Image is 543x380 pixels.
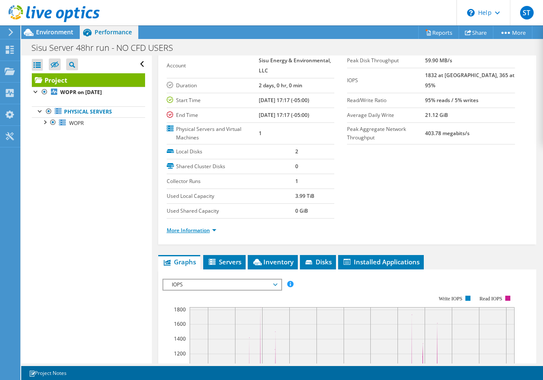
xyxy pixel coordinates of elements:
h1: Sisu Server 48hr run - NO CFD USERS [28,43,186,53]
label: Used Shared Capacity [167,207,295,215]
span: Inventory [252,258,294,266]
b: 2 days, 0 hr, 0 min [259,82,302,89]
span: Disks [304,258,332,266]
text: 1200 [174,350,186,357]
b: 1832 at [GEOGRAPHIC_DATA], 365 at 95% [425,72,515,89]
span: Performance [95,28,132,36]
a: Project Notes [23,368,73,378]
label: Peak Aggregate Network Throughput [347,125,425,142]
text: 1400 [174,335,186,342]
a: WOPR [32,117,145,128]
b: 21.12 GiB [425,111,448,119]
text: Write IOPS [439,296,462,302]
text: 1600 [174,320,186,327]
text: 1800 [174,306,186,313]
b: WOPR on [DATE] [60,89,102,96]
span: IOPS [168,280,277,290]
label: Physical Servers and Virtual Machines [167,125,259,142]
a: Physical Servers [32,106,145,117]
label: Collector Runs [167,177,295,186]
a: More Information [167,227,216,234]
label: Local Disks [167,147,295,156]
label: Peak Disk Throughput [347,56,425,65]
a: Share [459,26,493,39]
b: Sisu Energy & Environmental, LLC [259,57,331,74]
label: Read/Write Ratio [347,96,425,105]
label: Used Local Capacity [167,192,295,200]
a: More [493,26,532,39]
b: 3.99 TiB [295,192,314,200]
span: Installed Applications [342,258,420,266]
span: Servers [207,258,241,266]
text: Read IOPS [479,296,502,302]
label: Start Time [167,96,259,105]
b: 1 [295,178,298,185]
b: 0 [295,163,298,170]
label: End Time [167,111,259,119]
b: 1 [259,130,262,137]
label: Shared Cluster Disks [167,162,295,171]
label: Duration [167,81,259,90]
b: 95% reads / 5% writes [425,97,479,104]
a: Project [32,73,145,87]
span: WOPR [69,119,84,127]
b: [DATE] 17:17 (-05:00) [259,111,309,119]
a: WOPR on [DATE] [32,87,145,98]
label: Account [167,61,259,70]
a: Reports [418,26,459,39]
b: 403.78 megabits/s [425,130,470,137]
span: Environment [36,28,73,36]
svg: \n [467,9,475,17]
b: 59.90 MB/s [425,57,452,64]
b: 2 [295,148,298,155]
b: 0 GiB [295,207,308,214]
b: [DATE] 17:17 (-05:00) [259,97,309,104]
label: IOPS [347,76,425,85]
span: ST [520,6,534,19]
label: Average Daily Write [347,111,425,119]
span: Graphs [162,258,196,266]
